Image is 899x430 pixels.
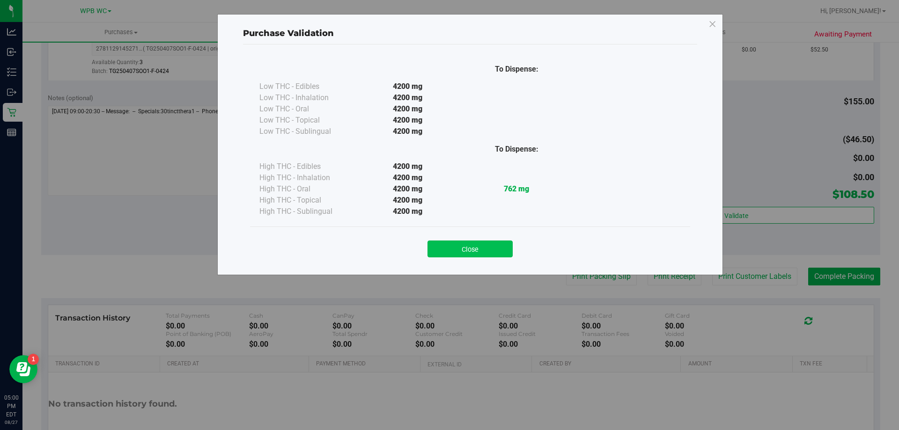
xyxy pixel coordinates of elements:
[353,92,462,103] div: 4200 mg
[259,92,353,103] div: Low THC - Inhalation
[353,206,462,217] div: 4200 mg
[259,161,353,172] div: High THC - Edibles
[259,195,353,206] div: High THC - Topical
[353,172,462,183] div: 4200 mg
[353,183,462,195] div: 4200 mg
[353,81,462,92] div: 4200 mg
[9,355,37,383] iframe: Resource center
[259,126,353,137] div: Low THC - Sublingual
[243,28,334,38] span: Purchase Validation
[353,103,462,115] div: 4200 mg
[353,115,462,126] div: 4200 mg
[462,144,571,155] div: To Dispense:
[259,103,353,115] div: Low THC - Oral
[259,206,353,217] div: High THC - Sublingual
[259,81,353,92] div: Low THC - Edibles
[353,195,462,206] div: 4200 mg
[462,64,571,75] div: To Dispense:
[353,126,462,137] div: 4200 mg
[353,161,462,172] div: 4200 mg
[259,183,353,195] div: High THC - Oral
[259,115,353,126] div: Low THC - Topical
[259,172,353,183] div: High THC - Inhalation
[28,354,39,365] iframe: Resource center unread badge
[504,184,529,193] strong: 762 mg
[427,241,513,257] button: Close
